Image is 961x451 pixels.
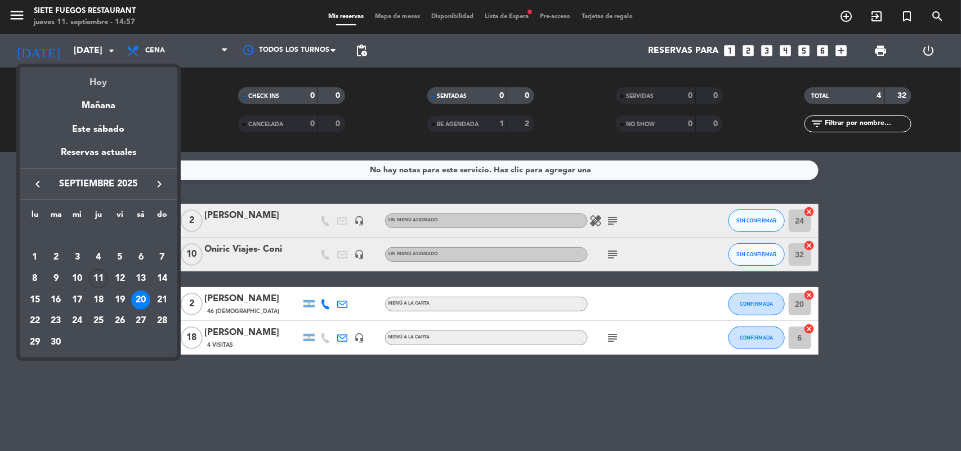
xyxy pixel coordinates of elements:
[110,311,129,331] div: 26
[47,311,66,331] div: 23
[66,311,88,332] td: 24 de septiembre de 2025
[68,311,87,331] div: 24
[88,208,109,226] th: jueves
[47,333,66,352] div: 30
[131,289,152,311] td: 20 de septiembre de 2025
[24,289,46,311] td: 15 de septiembre de 2025
[24,208,46,226] th: lunes
[48,177,149,191] span: septiembre 2025
[153,311,172,331] div: 28
[153,177,166,191] i: keyboard_arrow_right
[109,311,131,332] td: 26 de septiembre de 2025
[24,226,173,247] td: SEP.
[68,291,87,310] div: 17
[24,247,46,268] td: 1 de septiembre de 2025
[88,311,109,332] td: 25 de septiembre de 2025
[66,247,88,268] td: 3 de septiembre de 2025
[153,248,172,267] div: 7
[153,269,172,288] div: 14
[109,289,131,311] td: 19 de septiembre de 2025
[88,247,109,268] td: 4 de septiembre de 2025
[131,311,152,332] td: 27 de septiembre de 2025
[66,268,88,289] td: 10 de septiembre de 2025
[46,208,67,226] th: martes
[89,291,108,310] div: 18
[25,291,44,310] div: 15
[24,332,46,353] td: 29 de septiembre de 2025
[46,268,67,289] td: 9 de septiembre de 2025
[89,248,108,267] div: 4
[47,291,66,310] div: 16
[151,289,173,311] td: 21 de septiembre de 2025
[131,247,152,268] td: 6 de septiembre de 2025
[68,248,87,267] div: 3
[46,332,67,353] td: 30 de septiembre de 2025
[89,269,108,288] div: 11
[151,208,173,226] th: domingo
[46,311,67,332] td: 23 de septiembre de 2025
[109,247,131,268] td: 5 de septiembre de 2025
[68,269,87,288] div: 10
[25,248,44,267] div: 1
[131,291,150,310] div: 20
[109,268,131,289] td: 12 de septiembre de 2025
[25,333,44,352] div: 29
[28,177,48,191] button: keyboard_arrow_left
[109,208,131,226] th: viernes
[131,269,150,288] div: 13
[88,268,109,289] td: 11 de septiembre de 2025
[31,177,44,191] i: keyboard_arrow_left
[151,311,173,332] td: 28 de septiembre de 2025
[89,311,108,331] div: 25
[131,208,152,226] th: sábado
[66,208,88,226] th: miércoles
[20,114,177,145] div: Este sábado
[110,248,129,267] div: 5
[24,268,46,289] td: 8 de septiembre de 2025
[46,247,67,268] td: 2 de septiembre de 2025
[47,248,66,267] div: 2
[25,269,44,288] div: 8
[88,289,109,311] td: 18 de septiembre de 2025
[20,145,177,168] div: Reservas actuales
[47,269,66,288] div: 9
[46,289,67,311] td: 16 de septiembre de 2025
[24,311,46,332] td: 22 de septiembre de 2025
[20,67,177,90] div: Hoy
[149,177,169,191] button: keyboard_arrow_right
[153,291,172,310] div: 21
[131,268,152,289] td: 13 de septiembre de 2025
[25,311,44,331] div: 22
[151,247,173,268] td: 7 de septiembre de 2025
[131,311,150,331] div: 27
[20,90,177,113] div: Mañana
[110,291,129,310] div: 19
[151,268,173,289] td: 14 de septiembre de 2025
[110,269,129,288] div: 12
[131,248,150,267] div: 6
[66,289,88,311] td: 17 de septiembre de 2025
